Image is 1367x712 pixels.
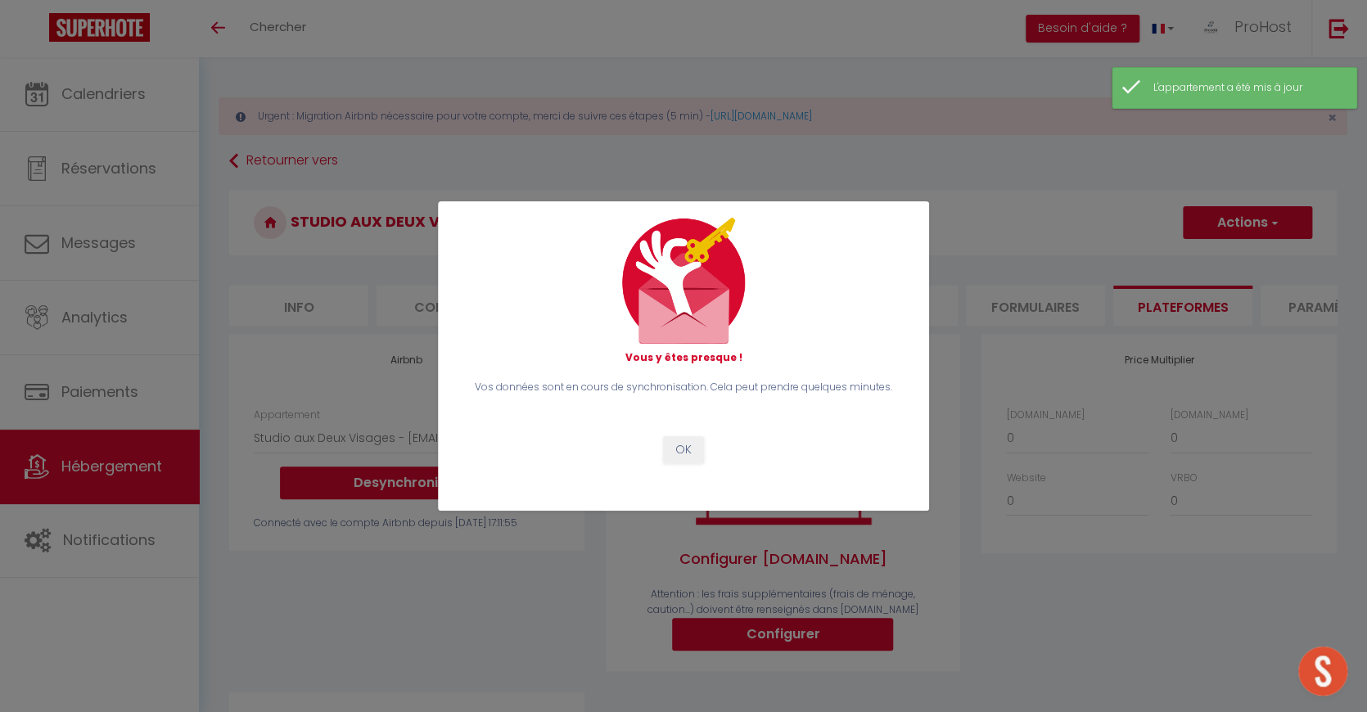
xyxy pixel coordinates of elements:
img: mail [622,218,745,344]
button: OK [663,436,704,464]
div: Ouvrir le chat [1298,647,1347,696]
strong: Vous y êtes presque ! [625,350,742,364]
p: Vos données sont en cours de synchronisation. Cela peut prendre quelques minutes. [471,380,896,395]
div: L'appartement a été mis à jour [1153,80,1340,96]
